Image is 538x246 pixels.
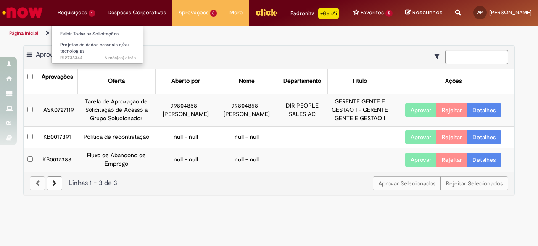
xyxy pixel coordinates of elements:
[477,10,483,15] span: AP
[108,77,125,85] div: Oferta
[156,94,216,126] td: 99804858 - [PERSON_NAME]
[30,178,508,188] div: Linhas 1 − 3 de 3
[216,126,277,148] td: null - null
[37,126,77,148] td: KB0017391
[405,153,437,167] button: Aprovar
[361,8,384,17] span: Favoritos
[405,103,437,117] button: Aprovar
[277,94,327,126] td: DIR PEOPLE SALES AC
[77,94,155,126] td: Tarefa de Aprovação de Solicitação de Acesso a Grupo Solucionador
[9,30,38,37] a: Página inicial
[156,126,216,148] td: null - null
[60,42,129,55] span: Projetos de dados pessoais e/ou tecnologias
[435,53,443,59] i: Mostrar filtros para: Suas Solicitações
[171,77,200,85] div: Aberto por
[489,9,532,16] span: [PERSON_NAME]
[37,148,77,171] td: KB0017388
[436,103,467,117] button: Rejeitar
[445,77,462,85] div: Ações
[89,10,95,17] span: 1
[58,8,87,17] span: Requisições
[108,8,166,17] span: Despesas Corporativas
[37,94,77,126] td: TASK0727119
[51,25,143,64] ul: Requisições
[6,26,352,41] ul: Trilhas de página
[77,148,155,171] td: Fluxo de Abandono de Emprego
[405,130,437,144] button: Aprovar
[52,40,144,58] a: Aberto R12738344 : Projetos de dados pessoais e/ou tecnologias
[467,130,501,144] a: Detalhes
[467,153,501,167] a: Detalhes
[467,103,501,117] a: Detalhes
[42,73,73,81] div: Aprovações
[37,69,77,94] th: Aprovações
[77,126,155,148] td: Política de recontratação
[216,94,277,126] td: 99804858 - [PERSON_NAME]
[229,8,243,17] span: More
[105,55,136,61] time: 28/02/2025 07:59:24
[352,77,367,85] div: Título
[283,77,321,85] div: Departamento
[290,8,339,19] div: Padroniza
[210,10,217,17] span: 3
[436,153,467,167] button: Rejeitar
[318,8,339,19] p: +GenAi
[405,9,443,17] a: Rascunhos
[1,4,44,21] img: ServiceNow
[216,148,277,171] td: null - null
[255,6,278,19] img: click_logo_yellow_360x200.png
[327,94,392,126] td: GERENTE GENTE E GESTAO I - GERENTE GENTE E GESTAO I
[179,8,208,17] span: Aprovações
[412,8,443,16] span: Rascunhos
[52,29,144,39] a: Exibir Todas as Solicitações
[436,130,467,144] button: Rejeitar
[105,55,136,61] span: 6 mês(es) atrás
[36,50,71,59] span: Aprovações
[156,148,216,171] td: null - null
[239,77,255,85] div: Nome
[60,55,136,61] span: R12738344
[385,10,393,17] span: 5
